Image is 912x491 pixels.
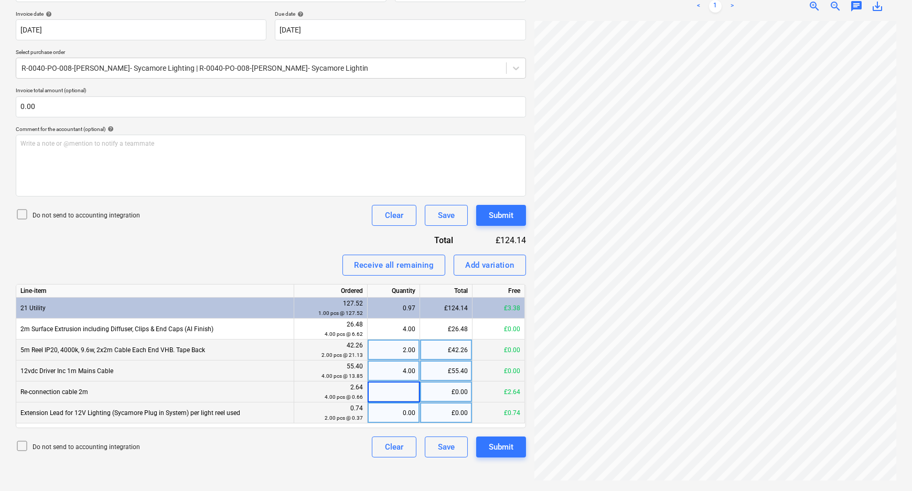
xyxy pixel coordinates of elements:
[298,320,363,339] div: 26.48
[298,383,363,402] div: 2.64
[16,49,526,58] p: Select purchase order
[16,10,266,17] div: Invoice date
[473,285,525,298] div: Free
[473,298,525,319] div: £3.38
[473,319,525,340] div: £0.00
[476,205,526,226] button: Submit
[465,258,514,272] div: Add variation
[298,341,363,360] div: 42.26
[385,440,403,454] div: Clear
[275,19,525,40] input: Due date not specified
[372,402,415,423] div: 0.00
[325,394,363,400] small: 4.00 pcs @ 0.66
[105,126,114,132] span: help
[420,402,473,423] div: £0.00
[33,211,140,220] p: Do not send to accounting integration
[16,87,526,96] p: Invoice total amount (optional)
[470,234,526,246] div: £124.14
[321,373,363,379] small: 4.00 pcs @ 13.85
[372,361,415,381] div: 4.00
[16,96,526,117] input: Invoice total amount (optional)
[438,440,455,454] div: Save
[354,258,434,272] div: Receive all remaining
[318,310,363,316] small: 1.00 pcs @ 127.52
[489,440,513,454] div: Submit
[390,234,470,246] div: Total
[16,361,294,381] div: 12vdc Driver Inc 1m Mains Cable
[476,437,526,457] button: Submit
[385,209,403,222] div: Clear
[275,10,525,17] div: Due date
[325,415,363,421] small: 2.00 pcs @ 0.37
[295,11,304,17] span: help
[420,298,473,319] div: £124.14
[325,331,363,337] small: 4.00 pcs @ 6.62
[298,403,363,423] div: 0.74
[473,402,525,423] div: £0.74
[425,437,468,457] button: Save
[860,441,912,491] iframe: Chat Widget
[321,352,363,358] small: 2.00 pcs @ 21.13
[372,298,415,319] div: 0.97
[16,19,266,40] input: Invoice date not specified
[454,255,526,276] button: Add variation
[420,361,473,381] div: £55.40
[473,340,525,361] div: £0.00
[16,285,294,298] div: Line-item
[425,205,468,226] button: Save
[298,362,363,381] div: 55.40
[489,209,513,222] div: Submit
[438,209,455,222] div: Save
[372,205,416,226] button: Clear
[33,443,140,452] p: Do not send to accounting integration
[44,11,52,17] span: help
[16,402,294,423] div: Extension Lead for 12V Lighting (Sycamore Plug in System) per light reel used
[368,285,420,298] div: Quantity
[342,255,445,276] button: Receive all remaining
[420,319,473,340] div: £26.48
[16,340,294,361] div: 5m Reel IP20, 4000k, 9.6w, 2x2m Cable Each End VHB. Tape Back
[16,319,294,340] div: 2m Surface Extrusion including Diffuser, Clips & End Caps (Al Finish)
[16,381,294,402] div: Re-connection cable 2m
[20,304,46,312] span: 21 Utility
[420,340,473,361] div: £42.26
[372,437,416,457] button: Clear
[372,319,415,340] div: 4.00
[420,381,473,402] div: £0.00
[294,285,368,298] div: Ordered
[473,381,525,402] div: £2.64
[16,126,526,133] div: Comment for the accountant (optional)
[420,285,473,298] div: Total
[473,361,525,381] div: £0.00
[298,299,363,318] div: 127.52
[372,340,415,361] div: 2.00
